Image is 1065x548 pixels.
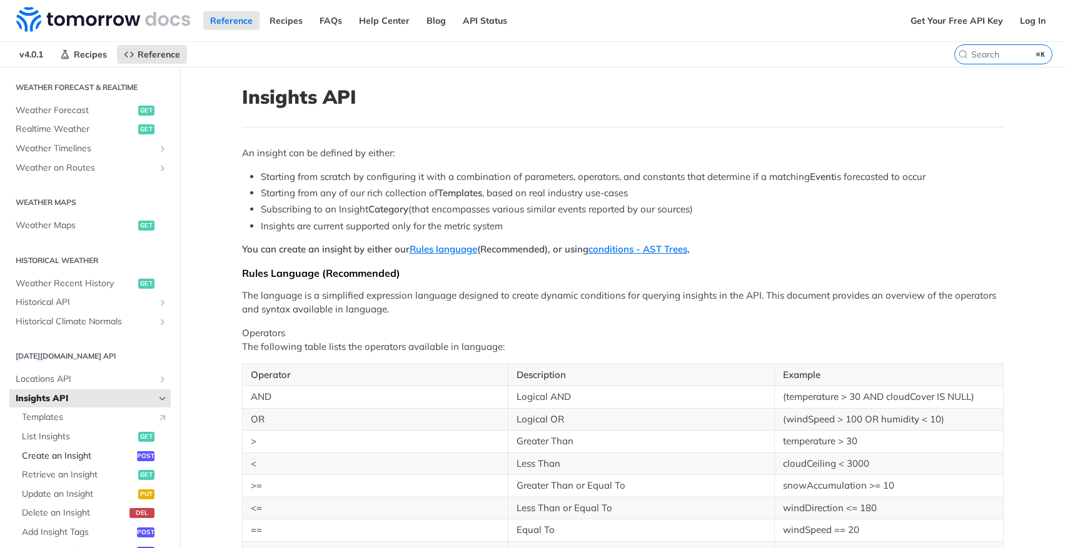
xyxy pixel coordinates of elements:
[22,469,135,481] span: Retrieve an Insight
[9,370,171,389] a: Locations APIShow subpages for Locations API
[9,351,171,362] h2: [DATE][DOMAIN_NAME] API
[242,452,508,475] td: <
[16,7,190,32] img: Tomorrow.io Weather API Docs
[16,142,154,155] span: Weather Timelines
[22,488,135,501] span: Update an Insight
[9,293,171,312] a: Historical APIShow subpages for Historical API
[242,408,508,431] td: OR
[16,427,171,446] a: List Insightsget
[810,171,834,182] strong: Event
[958,49,968,59] svg: Search
[137,527,154,537] span: post
[16,277,135,290] span: Weather Recent History
[16,466,171,484] a: Retrieve an Insightget
[138,470,154,480] span: get
[1033,48,1049,61] kbd: ⌘K
[775,497,1003,519] td: windDirection <= 180
[261,186,1004,201] li: Starting from any of our rich collection of , based on real industry use-cases
[203,11,260,30] a: Reference
[138,432,154,442] span: get
[263,11,310,30] a: Recipes
[242,86,1004,108] h1: Insights API
[242,243,690,255] strong: You can create an insight by either our (Recommended), or using ,
[16,408,171,427] a: TemplatesLink
[508,364,775,386] th: Description
[22,526,134,539] span: Add Insight Tags
[775,431,1003,453] td: temperature > 30
[158,374,168,384] button: Show subpages for Locations API
[508,475,775,497] td: Greater Than or Equal To
[9,312,171,331] a: Historical Climate NormalsShow subpages for Historical Climate Normals
[22,450,134,462] span: Create an Insight
[9,82,171,93] h2: Weather Forecast & realtime
[129,508,154,518] span: del
[9,159,171,177] a: Weather on RoutesShow subpages for Weather on Routes
[158,317,168,327] button: Show subpages for Historical Climate Normals
[9,139,171,158] a: Weather TimelinesShow subpages for Weather Timelines
[508,408,775,431] td: Logical OR
[16,504,171,522] a: Delete an Insightdel
[242,475,508,497] td: >=
[16,162,154,174] span: Weather on Routes
[22,411,151,424] span: Templates
[22,431,135,443] span: List Insights
[9,120,171,139] a: Realtime Weatherget
[313,11,349,30] a: FAQs
[16,485,171,504] a: Update an Insightput
[242,326,1004,354] p: Operators The following table lists the operators available in language:
[138,124,154,134] span: get
[9,255,171,266] h2: Historical Weather
[508,386,775,409] td: Logical AND
[508,519,775,542] td: Equal To
[74,49,107,60] span: Recipes
[138,221,154,231] span: get
[158,394,168,404] button: Hide subpages for Insights API
[242,431,508,453] td: >
[158,144,168,154] button: Show subpages for Weather Timelines
[16,316,154,328] span: Historical Climate Normals
[775,408,1003,431] td: (windSpeed > 100 OR humidity < 10)
[9,197,171,208] h2: Weather Maps
[420,11,453,30] a: Blog
[242,289,1004,317] p: The language is a simplified expression language designed to create dynamic conditions for queryi...
[410,243,477,255] a: Rules language
[368,203,408,215] strong: Category
[775,386,1003,409] td: (temperature > 30 AND cloudCover IS NULL)
[16,392,154,405] span: Insights API
[22,507,126,519] span: Delete an Insight
[242,146,1004,161] p: An insight can be defined by either:
[16,447,171,466] a: Create an Insightpost
[438,187,482,199] strong: Templates
[16,523,171,542] a: Add Insight Tagspost
[775,475,1003,497] td: snowAccumulation >= 10
[53,45,114,64] a: Recipes
[9,216,171,235] a: Weather Mapsget
[9,274,171,293] a: Weather Recent Historyget
[138,106,154,116] span: get
[9,101,171,120] a: Weather Forecastget
[138,49,180,60] span: Reference
[117,45,187,64] a: Reference
[261,202,1004,217] li: Subscribing to an Insight (that encompasses various similar events reported by our sources)
[508,497,775,519] td: Less Than or Equal To
[138,489,154,499] span: put
[242,364,508,386] th: Operator
[16,296,154,309] span: Historical API
[261,170,1004,184] li: Starting from scratch by configuring it with a combination of parameters, operators, and constant...
[16,373,154,386] span: Locations API
[242,386,508,409] td: AND
[775,519,1003,542] td: windSpeed == 20
[242,267,1004,279] div: Rules Language (Recommended)
[261,219,1004,234] li: Insights are current supported only for the metric system
[775,364,1003,386] th: Example
[16,123,135,136] span: Realtime Weather
[137,451,154,461] span: post
[588,243,687,255] a: conditions - AST Trees
[158,163,168,173] button: Show subpages for Weather on Routes
[904,11,1010,30] a: Get Your Free API Key
[242,497,508,519] td: <=
[158,412,168,422] i: Link
[508,431,775,453] td: Greater Than
[352,11,416,30] a: Help Center
[775,452,1003,475] td: cloudCeiling < 3000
